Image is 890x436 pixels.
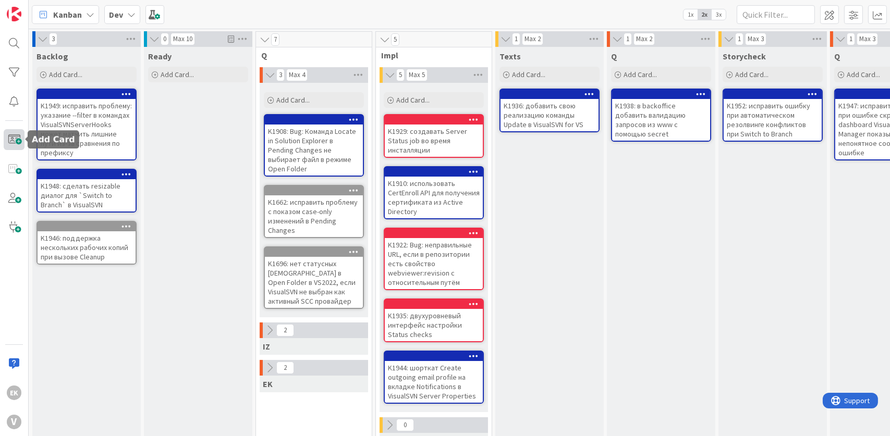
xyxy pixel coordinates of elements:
span: 0 [396,419,414,431]
div: K1910: использовать CertEnroll API для получения сертификата из Active Directory [385,177,483,218]
div: K1952: исправить ошибку при автоматическом резолвинге конфликтов при Switch to Branch [724,90,822,141]
div: K1938: в backoffice добавить валидацию запросов из www с помощью secret [612,99,710,141]
span: 7 [271,33,279,46]
a: K1662: исправить проблему с показом case-only изменений в Pending Changes [264,185,364,238]
span: 1x [684,9,698,20]
span: 3 [276,69,285,81]
span: Add Card... [624,70,657,79]
div: K1952: исправить ошибку при автоматическом резолвинге конфликтов при Switch to Branch [724,99,822,141]
span: 1 [735,33,743,45]
div: K1938: в backoffice добавить валидацию запросов из www с помощью secret [612,90,710,141]
span: Add Card... [396,95,430,105]
div: K1944: шорткат Create outgoing email profile на вкладке Notifications в VisualSVN Server Properties [385,361,483,403]
span: 1 [624,33,632,45]
div: K1936: добавить свою реализацию команды Update в VisualSVN for VS [501,99,599,131]
div: K1948: сделать resizable диалог для `Switch to Branch` в VisualSVN [38,170,136,211]
div: K1948: сделать resizable диалог для `Switch to Branch` в VisualSVN [38,179,136,211]
div: Max 2 [636,36,652,42]
span: IZ [263,341,270,352]
span: 1 [847,33,855,45]
span: 3 [49,33,57,45]
a: K1946: поддержка нескольких рабочих копий при вызове Cleanup [36,221,137,265]
div: K1929: создавать Server Status job во время инсталляции [385,124,483,157]
span: Impl [381,50,479,60]
div: K1908: Bug: Команда Locate in Solution Explorer в Pending Changes не выбирает файл в режиме Open ... [265,124,363,176]
span: Backlog [36,51,68,61]
div: K1929: создавать Server Status job во время инсталляции [385,115,483,157]
div: Max 3 [859,36,875,42]
img: Visit kanbanzone.com [7,7,21,21]
span: Kanban [53,8,82,21]
span: 2 [276,362,294,374]
span: 2 [276,324,294,337]
span: 0 [161,33,169,45]
span: Add Card... [49,70,82,79]
a: K1944: шорткат Create outgoing email profile на вкладке Notifications в VisualSVN Server Properties [384,351,484,404]
a: K1938: в backoffice добавить валидацию запросов из www с помощью secret [611,89,711,142]
span: Add Card... [735,70,769,79]
b: Dev [109,9,123,20]
div: K1935: двухуровневый интерфейс настройки Status checks [385,309,483,341]
div: EK [7,385,21,400]
span: 1 [512,33,520,45]
a: K1952: исправить ошибку при автоматическом резолвинге конфликтов при Switch to Branch [723,89,823,142]
span: 5 [391,33,399,46]
div: Max 10 [173,36,192,42]
a: K1922: Bug: неправильные URL, если в репозитории есть свойство webviewer:revision с относительным... [384,228,484,290]
a: K1948: сделать resizable диалог для `Switch to Branch` в VisualSVN [36,169,137,213]
div: K1662: исправить проблему с показом case-only изменений в Pending Changes [265,195,363,237]
div: K1946: поддержка нескольких рабочих копий при вызове Cleanup [38,231,136,264]
a: K1929: создавать Server Status job во время инсталляции [384,114,484,158]
div: K1922: Bug: неправильные URL, если в репозитории есть свойство webviewer:revision с относительным... [385,229,483,289]
div: K1696: нет статусных [DEMOGRAPHIC_DATA] в Open Folder в VS2022, если VisualSVN не выбран как акти... [265,257,363,308]
div: Max 3 [748,36,764,42]
a: K1936: добавить свою реализацию команды Update в VisualSVN for VS [499,89,600,132]
span: 2x [698,9,712,20]
span: Storycheck [723,51,766,61]
span: Add Card... [276,95,310,105]
span: Texts [499,51,521,61]
div: K1949: исправить проблему: указание --filter в командах VisualSVNServerHooks может матчить лишние... [38,99,136,159]
span: Add Card... [161,70,194,79]
span: Q [834,51,840,61]
div: K1944: шорткат Create outgoing email profile на вкладке Notifications в VisualSVN Server Properties [385,352,483,403]
div: K1946: поддержка нескольких рабочих копий при вызове Cleanup [38,222,136,264]
a: K1696: нет статусных [DEMOGRAPHIC_DATA] в Open Folder в VS2022, если VisualSVN не выбран как акти... [264,246,364,309]
span: EK [263,379,273,389]
input: Quick Filter... [737,5,815,24]
span: Add Card... [512,70,545,79]
span: Ready [148,51,172,61]
a: K1949: исправить проблему: указание --filter в командах VisualSVNServerHooks может матчить лишние... [36,89,137,160]
span: 3x [712,9,726,20]
span: Q [611,51,617,61]
span: Support [22,2,47,14]
div: K1949: исправить проблему: указание --filter в командах VisualSVNServerHooks может матчить лишние... [38,90,136,159]
a: K1910: использовать CertEnroll API для получения сертификата из Active Directory [384,166,484,219]
a: K1935: двухуровневый интерфейс настройки Status checks [384,298,484,342]
div: K1922: Bug: неправильные URL, если в репозитории есть свойство webviewer:revision с относительным... [385,238,483,289]
h5: Add Card [32,134,75,144]
span: 5 [396,69,405,81]
div: Max 2 [525,36,541,42]
div: Max 5 [409,72,425,78]
div: V [7,415,21,429]
div: K1936: добавить свою реализацию команды Update в VisualSVN for VS [501,90,599,131]
div: Max 4 [289,72,305,78]
div: K1908: Bug: Команда Locate in Solution Explorer в Pending Changes не выбирает файл в режиме Open ... [265,115,363,176]
div: K1696: нет статусных [DEMOGRAPHIC_DATA] в Open Folder в VS2022, если VisualSVN не выбран как акти... [265,247,363,308]
div: K1935: двухуровневый интерфейс настройки Status checks [385,300,483,341]
span: Add Card... [847,70,880,79]
a: K1908: Bug: Команда Locate in Solution Explorer в Pending Changes не выбирает файл в режиме Open ... [264,114,364,177]
div: K1662: исправить проблему с показом case-only изменений в Pending Changes [265,186,363,237]
div: K1910: использовать CertEnroll API для получения сертификата из Active Directory [385,167,483,218]
span: Q [261,50,359,60]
